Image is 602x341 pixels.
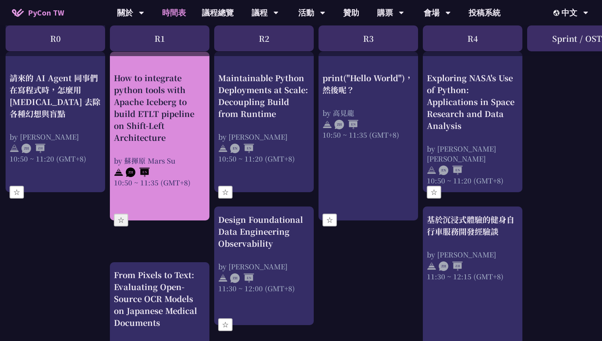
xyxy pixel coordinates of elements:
[218,318,233,331] button: ☆
[427,214,518,238] div: 基於沉浸式體驗的健身自行車服務開發經驗談
[218,273,228,283] img: svg+xml;base64,PHN2ZyB4bWxucz0iaHR0cDovL3d3dy53My5vcmcvMjAwMC9zdmciIHdpZHRoPSIyNCIgaGVpZ2h0PSIyNC...
[427,143,518,163] div: by [PERSON_NAME] [PERSON_NAME]
[319,25,418,51] div: R3
[28,7,64,19] span: PyCon TW
[322,72,414,95] div: print("Hello World")，然後呢？
[218,72,310,119] div: Maintainable Python Deployments at Scale: Decoupling Build from Runtime
[114,72,205,143] div: How to integrate python tools with Apache Iceberg to build ETLT pipeline on Shift-Left Architecture
[218,131,310,141] div: by [PERSON_NAME]
[4,3,72,23] a: PyCon TW
[427,261,436,271] img: svg+xml;base64,PHN2ZyB4bWxucz0iaHR0cDovL3d3dy53My5vcmcvMjAwMC9zdmciIHdpZHRoPSIyNCIgaGVpZ2h0PSIyNC...
[10,59,101,185] a: 請來的 AI Agent 同事們在寫程式時，怎麼用 [MEDICAL_DATA] 去除各種幻想與盲點 by [PERSON_NAME] 10:50 ~ 11:20 (GMT+8)
[218,214,310,318] a: Design Foundational Data Engineering Observability by [PERSON_NAME] 11:30 ~ 12:00 (GMT+8)
[439,166,463,175] img: ENEN.5a408d1.svg
[218,59,310,185] a: Maintainable Python Deployments at Scale: Decoupling Build from Runtime by [PERSON_NAME] 10:50 ~ ...
[230,144,254,153] img: ENEN.5a408d1.svg
[218,214,310,249] div: Design Foundational Data Engineering Observability
[427,186,441,199] button: ☆
[322,120,332,129] img: svg+xml;base64,PHN2ZyB4bWxucz0iaHR0cDovL3d3dy53My5vcmcvMjAwMC9zdmciIHdpZHRoPSIyNCIgaGVpZ2h0PSIyNC...
[110,25,209,51] div: R1
[230,273,254,283] img: ZHEN.371966e.svg
[427,271,518,281] div: 11:30 ~ 12:15 (GMT+8)
[439,261,463,271] img: ZHZH.38617ef.svg
[10,72,101,119] div: 請來的 AI Agent 同事們在寫程式時，怎麼用 [MEDICAL_DATA] 去除各種幻想與盲點
[10,153,101,163] div: 10:50 ~ 11:20 (GMT+8)
[21,144,45,153] img: ZHZH.38617ef.svg
[218,144,228,153] img: svg+xml;base64,PHN2ZyB4bWxucz0iaHR0cDovL3d3dy53My5vcmcvMjAwMC9zdmciIHdpZHRoPSIyNCIgaGVpZ2h0PSIyNC...
[423,25,522,51] div: R4
[126,168,150,177] img: ZHEN.371966e.svg
[322,129,414,139] div: 10:50 ~ 11:35 (GMT+8)
[427,72,518,131] div: Exploring NASA's Use of Python: Applications in Space Research and Data Analysis
[322,59,414,214] a: print("Hello World")，然後呢？ by 高見龍 10:50 ~ 11:35 (GMT+8)
[553,10,561,16] img: Locale Icon
[12,9,24,17] img: Home icon of PyCon TW 2025
[114,59,205,214] a: How to integrate python tools with Apache Iceberg to build ETLT pipeline on Shift-Left Architectu...
[218,283,310,293] div: 11:30 ~ 12:00 (GMT+8)
[10,186,24,199] button: ☆
[218,153,310,163] div: 10:50 ~ 11:20 (GMT+8)
[214,25,314,51] div: R2
[10,144,19,153] img: svg+xml;base64,PHN2ZyB4bWxucz0iaHR0cDovL3d3dy53My5vcmcvMjAwMC9zdmciIHdpZHRoPSIyNCIgaGVpZ2h0PSIyNC...
[218,261,310,271] div: by [PERSON_NAME]
[334,120,358,129] img: ZHEN.371966e.svg
[427,249,518,259] div: by [PERSON_NAME]
[427,59,518,185] a: Exploring NASA's Use of Python: Applications in Space Research and Data Analysis by [PERSON_NAME]...
[322,107,414,117] div: by 高見龍
[114,168,123,177] img: svg+xml;base64,PHN2ZyB4bWxucz0iaHR0cDovL3d3dy53My5vcmcvMjAwMC9zdmciIHdpZHRoPSIyNCIgaGVpZ2h0PSIyNC...
[114,269,205,329] div: From Pixels to Text: Evaluating Open-Source OCR Models on Japanese Medical Documents
[427,166,436,175] img: svg+xml;base64,PHN2ZyB4bWxucz0iaHR0cDovL3d3dy53My5vcmcvMjAwMC9zdmciIHdpZHRoPSIyNCIgaGVpZ2h0PSIyNC...
[114,177,205,187] div: 10:50 ~ 11:35 (GMT+8)
[427,175,518,185] div: 10:50 ~ 11:20 (GMT+8)
[6,25,105,51] div: R0
[114,155,205,165] div: by 蘇揮原 Mars Su
[114,214,128,226] button: ☆
[10,131,101,141] div: by [PERSON_NAME]
[322,214,337,226] button: ☆
[218,186,233,199] button: ☆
